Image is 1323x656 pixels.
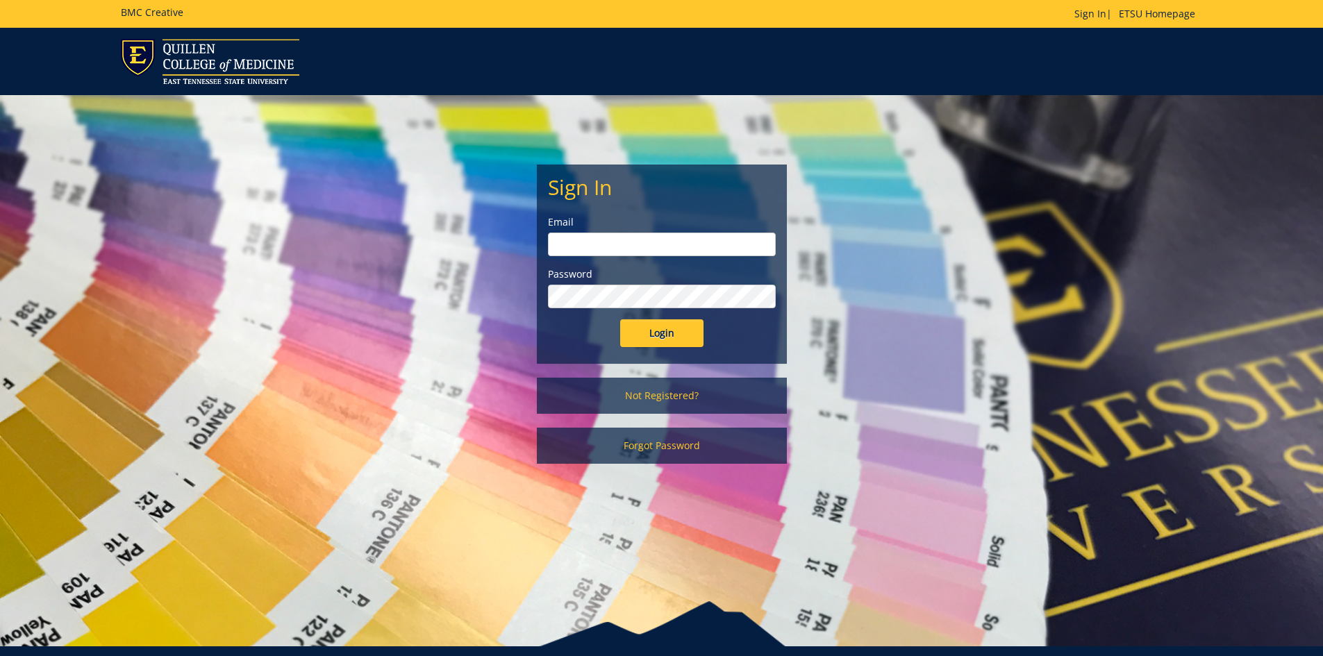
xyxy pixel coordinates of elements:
a: Forgot Password [537,428,787,464]
p: | [1074,7,1202,21]
a: ETSU Homepage [1112,7,1202,20]
a: Not Registered? [537,378,787,414]
label: Password [548,267,776,281]
img: ETSU logo [121,39,299,84]
h5: BMC Creative [121,7,183,17]
label: Email [548,215,776,229]
h2: Sign In [548,176,776,199]
a: Sign In [1074,7,1106,20]
input: Login [620,319,704,347]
